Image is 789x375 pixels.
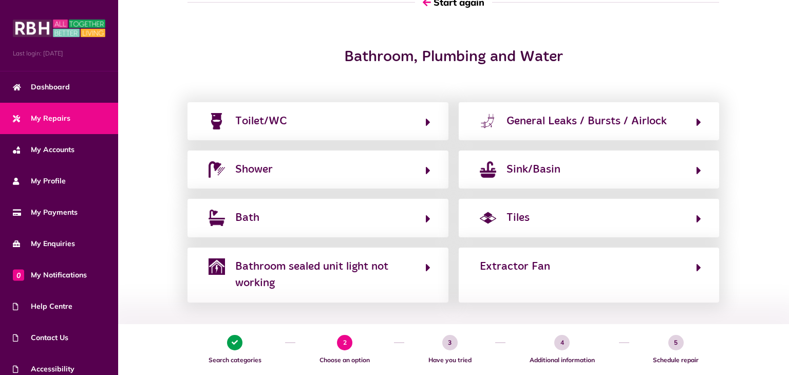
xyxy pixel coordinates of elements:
[477,161,701,178] button: Sink/Basin
[296,48,611,66] h2: Bathroom, Plumbing and Water
[300,355,388,365] span: Choose an option
[13,269,24,280] span: 0
[209,210,225,226] img: bath.png
[205,209,430,227] button: Bath
[477,258,701,292] button: Extractor Fan
[13,301,72,312] span: Help Centre
[13,18,105,39] img: MyRBH
[13,176,66,186] span: My Profile
[480,161,496,178] img: sink.png
[477,209,701,227] button: Tiles
[205,161,430,178] button: Shower
[13,332,68,343] span: Contact Us
[668,335,684,350] span: 5
[13,113,70,124] span: My Repairs
[477,113,701,130] button: General Leaks / Bursts / Airlock
[506,161,560,178] div: Sink/Basin
[227,335,242,350] span: 1
[634,355,718,365] span: Schedule repair
[480,258,550,275] div: Extractor Fan
[235,113,287,129] div: Toilet/WC
[209,161,225,178] img: shower.png
[480,210,496,226] img: tiles.png
[554,335,570,350] span: 4
[209,113,225,129] img: toilet.png
[235,161,273,178] div: Shower
[13,364,74,374] span: Accessibility
[13,270,87,280] span: My Notifications
[337,335,352,350] span: 2
[190,355,280,365] span: Search categories
[209,258,225,275] img: electrical.png
[480,113,496,129] img: leaking-pipe.png
[235,258,415,292] div: Bathroom sealed unit light not working
[13,238,75,249] span: My Enquiries
[205,258,430,292] button: Bathroom sealed unit light not working
[13,207,78,218] span: My Payments
[13,144,74,155] span: My Accounts
[13,82,70,92] span: Dashboard
[506,113,667,129] div: General Leaks / Bursts / Airlock
[13,49,105,58] span: Last login: [DATE]
[205,113,430,130] button: Toilet/WC
[506,210,530,226] div: Tiles
[442,335,458,350] span: 3
[511,355,613,365] span: Additional information
[235,210,259,226] div: Bath
[409,355,490,365] span: Have you tried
